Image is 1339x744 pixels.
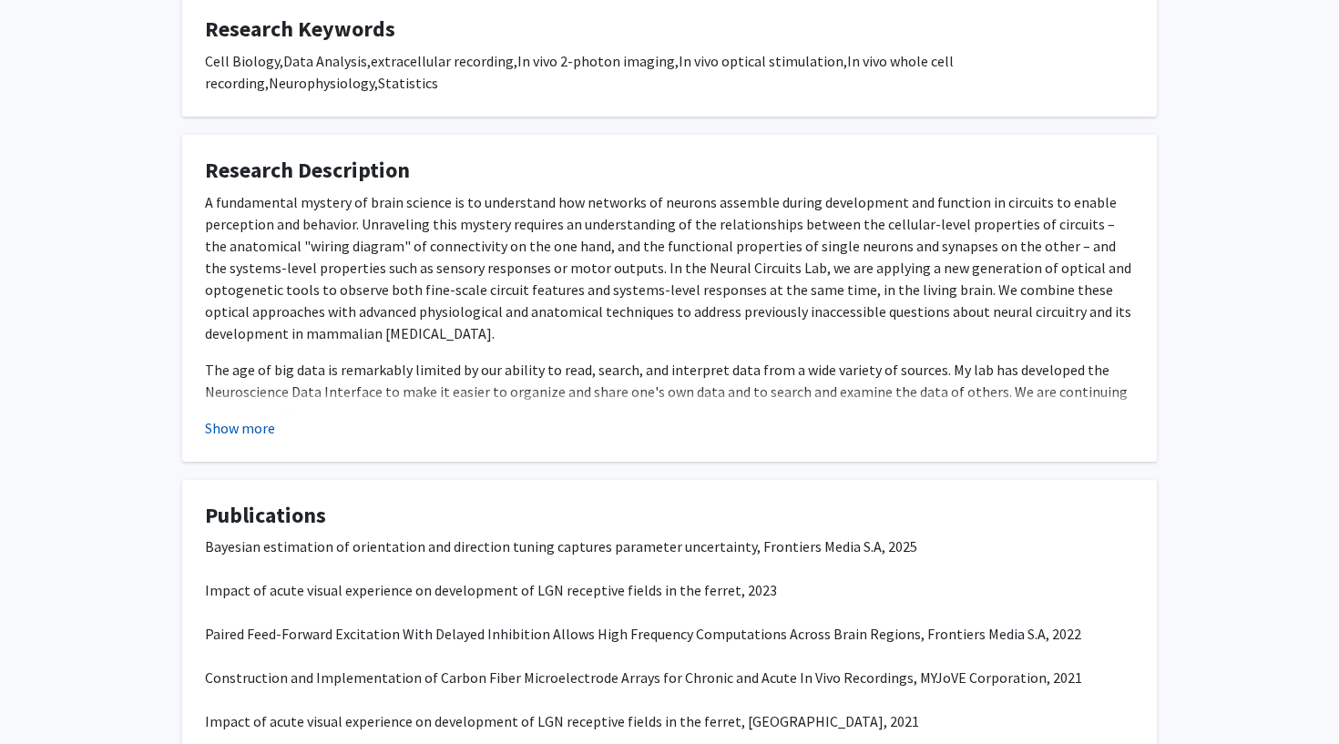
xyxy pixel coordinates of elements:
span: Impact of acute visual experience on development of LGN receptive fields in the ferret, 2023 [205,581,777,599]
iframe: Chat [14,662,77,730]
span: Impact of acute visual experience on development of LGN receptive fields in the ferret, [GEOGRAPH... [205,712,919,730]
span: Paired Feed-Forward Excitation With Delayed Inhibition Allows High Frequency Computations Across ... [205,625,1081,643]
span: Construction and Implementation of Carbon Fiber Microelectrode Arrays for Chronic and Acute In Vi... [205,668,1082,687]
button: Show more [205,417,275,439]
span: Bayesian estimation of orientation and direction tuning captures parameter uncertainty, Frontiers... [205,537,917,555]
h4: Publications [205,503,1134,529]
h4: Research Description [205,158,1134,184]
div: A fundamental mystery of brain science is to understand how networks of neurons assemble during d... [205,191,1134,424]
div: Cell Biology,Data Analysis,extracellular recording,In vivo 2-photon imaging,In vivo optical stimu... [205,50,1134,94]
h4: Research Keywords [205,16,1134,43]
